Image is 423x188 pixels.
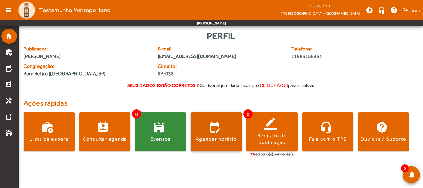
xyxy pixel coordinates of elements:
[5,65,12,72] mat-icon: edit_calendar
[24,99,418,108] h4: Ações rápidas
[132,109,141,119] span: 0
[402,6,421,15] button: Sair
[5,49,12,56] mat-icon: work_history
[281,10,360,16] span: TPE [GEOGRAPHIC_DATA] - [GEOGRAPHIC_DATA]
[246,132,298,146] div: Registro de publicação
[17,1,36,20] img: Logo TPE
[260,83,288,88] span: clique aqui
[250,151,295,157] div: relatório(s) pendente(s)
[39,5,111,15] span: Testemunho Metropolitano
[358,112,409,151] button: Dúvidas / Suporte
[24,29,418,43] div: Perfil
[5,129,12,137] mat-icon: stadium
[243,109,253,119] span: 0
[2,4,15,16] mat-icon: menu
[250,152,254,156] span: 00
[302,112,353,151] button: Fale com o TPE
[401,164,409,172] span: 0
[15,1,111,20] a: Testemunho Metropolitano
[158,45,284,53] span: E-mail:
[246,112,298,151] button: Registro de publicação
[79,112,130,151] button: Consultar agenda
[196,136,237,142] div: Agendar horário
[291,45,385,53] span: Telefone:
[24,53,150,60] span: [PERSON_NAME]
[5,113,12,120] mat-icon: post_add
[29,136,69,142] div: Lista de espera
[158,53,284,60] span: [EMAIL_ADDRESS][DOMAIN_NAME]
[135,112,186,151] button: Eventos
[158,70,217,77] span: SP-038
[24,63,150,70] span: Congregação:
[200,83,314,88] span: Se tiver algum dado incorreto, para atualizar.
[5,97,12,104] mat-icon: handyman
[5,33,12,40] mat-icon: home
[281,2,360,10] div: Versão: 2.2.1
[150,136,171,142] div: Eventos
[191,112,242,151] button: Agendar horário
[83,136,127,142] div: Consultar agenda
[127,83,199,88] strong: Seus dados estão corretos ?
[158,63,217,70] span: Circuito:
[24,112,75,151] button: Lista de espera
[309,136,347,142] div: Fale com o TPE
[291,53,385,60] span: 11983156434
[412,5,421,15] span: Sair
[360,136,406,142] div: Dúvidas / Suporte
[24,70,106,77] span: Bom Retiro ([GEOGRAPHIC_DATA] SP)
[24,45,150,53] span: Publicador:
[5,81,12,88] mat-icon: perm_contact_calendar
